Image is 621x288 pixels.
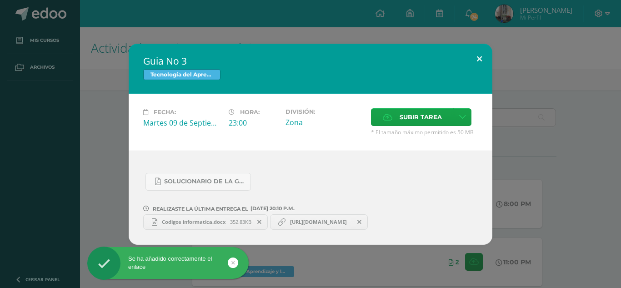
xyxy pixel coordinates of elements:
[400,109,442,126] span: Subir tarea
[157,218,230,225] span: Codigos informatica.docx
[164,178,246,185] span: SOLUCIONARIO DE LA GUIA 3 FUNCIONES..pdf
[466,44,492,75] button: Close (Esc)
[153,206,248,212] span: REALIZASTE LA ÚLTIMA ENTREGA EL
[145,173,251,191] a: SOLUCIONARIO DE LA GUIA 3 FUNCIONES..pdf
[252,217,267,227] span: Remover entrega
[352,217,367,227] span: Remover entrega
[143,69,220,80] span: Tecnología del Aprendizaje y la Comunicación (Informática)
[143,214,268,230] a: Codigos informatica.docx 352.83KB
[154,109,176,116] span: Fecha:
[87,255,249,271] div: Se ha añadido correctamente el enlace
[285,108,364,115] label: División:
[229,118,278,128] div: 23:00
[230,218,251,225] span: 352.83KB
[143,118,221,128] div: Martes 09 de Septiembre
[270,214,368,230] a: https://youtu.be/EjbNoJmekR0
[285,117,364,127] div: Zona
[248,208,295,209] span: [DATE] 20:10 P.M.
[285,218,351,226] span: [URL][DOMAIN_NAME]
[240,109,260,116] span: Hora:
[143,55,478,67] h2: Guia No 3
[371,128,478,136] span: * El tamaño máximo permitido es 50 MB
